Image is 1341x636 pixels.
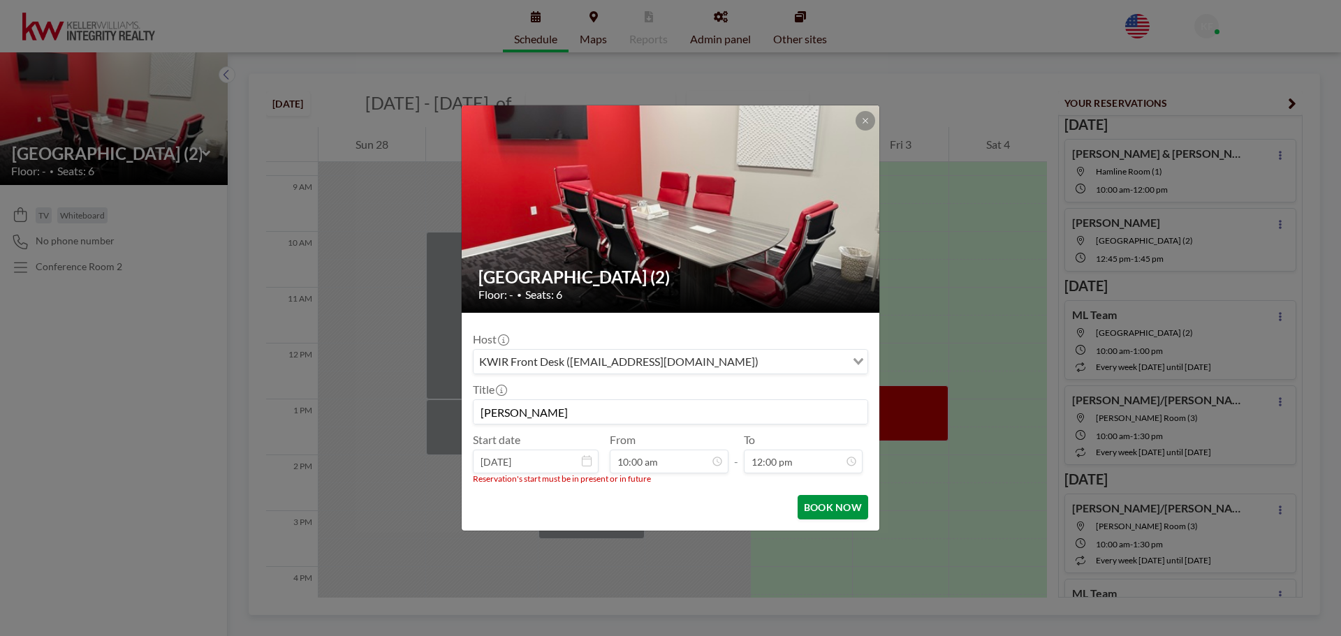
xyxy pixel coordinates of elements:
li: Reservation's start must be in present or in future [473,473,868,484]
label: To [744,433,755,447]
button: BOOK NOW [798,495,868,519]
span: - [734,438,738,468]
h2: [GEOGRAPHIC_DATA] (2) [478,267,864,288]
input: KWIR's reservation [474,400,867,424]
img: 537.jpg [462,52,881,366]
span: KWIR Front Desk ([EMAIL_ADDRESS][DOMAIN_NAME]) [476,353,761,371]
label: Host [473,332,508,346]
span: • [517,290,522,300]
label: Start date [473,433,520,447]
input: Search for option [763,353,844,371]
span: Seats: 6 [525,288,562,302]
div: Search for option [474,350,867,374]
label: Title [473,383,506,397]
label: From [610,433,636,447]
span: Floor: - [478,288,513,302]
